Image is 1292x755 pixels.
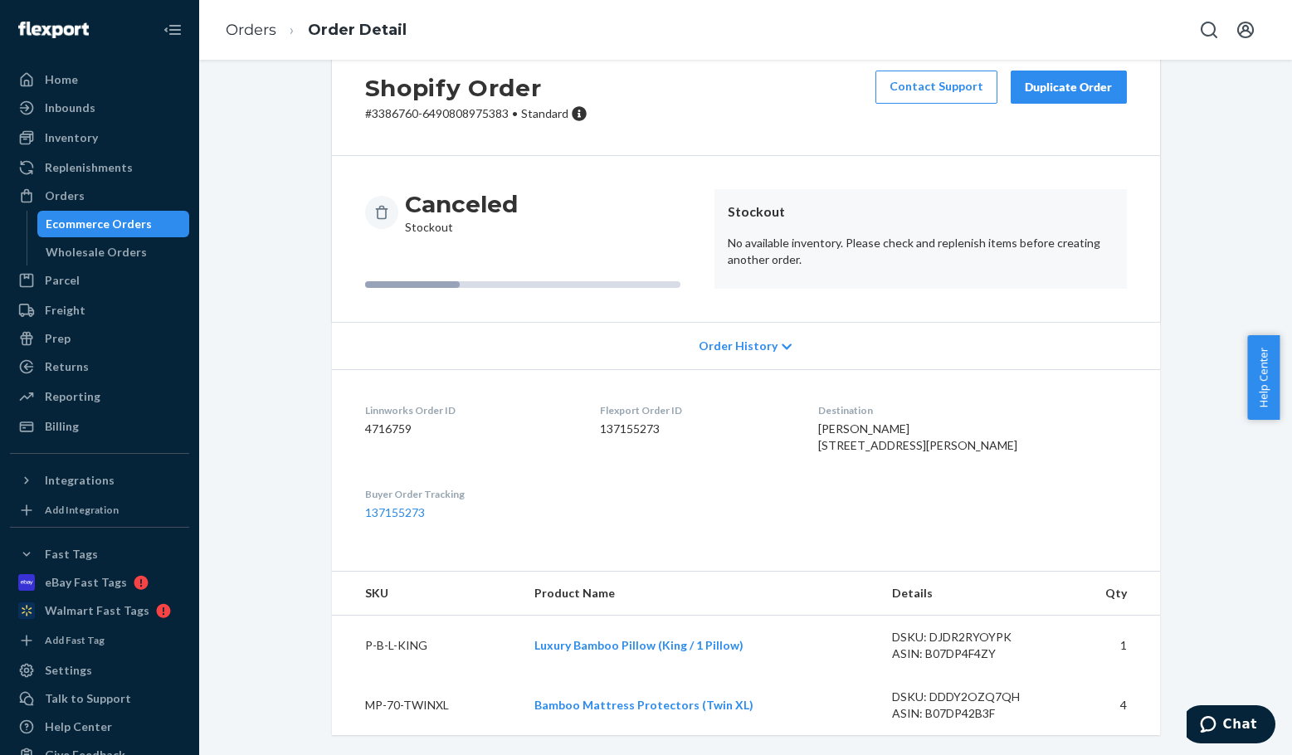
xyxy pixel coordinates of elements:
a: Inbounds [10,95,189,121]
img: Flexport logo [18,22,89,38]
button: Open account menu [1229,13,1262,46]
span: Order History [699,338,778,354]
a: 137155273 [365,505,425,519]
th: SKU [332,572,521,616]
a: Walmart Fast Tags [10,597,189,624]
div: Stockout [405,189,518,236]
div: Ecommerce Orders [46,216,152,232]
div: Inbounds [45,100,95,116]
div: Returns [45,358,89,375]
h2: Shopify Order [365,71,587,105]
div: eBay Fast Tags [45,574,127,591]
ol: breadcrumbs [212,6,420,55]
div: Reporting [45,388,100,405]
a: Settings [10,657,189,684]
a: Returns [10,353,189,380]
div: Walmart Fast Tags [45,602,149,619]
a: Order Detail [308,21,407,39]
iframe: Opens a widget where you can chat to one of our agents [1187,705,1275,747]
div: Fast Tags [45,546,98,563]
div: Add Integration [45,503,119,517]
span: Standard [521,106,568,120]
a: Freight [10,297,189,324]
td: MP-70-TWINXL [332,675,521,735]
button: Integrations [10,467,189,494]
p: No available inventory. Please check and replenish items before creating another order. [728,235,1114,268]
a: Add Integration [10,500,189,520]
a: eBay Fast Tags [10,569,189,596]
a: Ecommerce Orders [37,211,190,237]
a: Add Fast Tag [10,631,189,650]
span: • [512,106,518,120]
a: Wholesale Orders [37,239,190,265]
th: Product Name [521,572,879,616]
button: Fast Tags [10,541,189,567]
a: Orders [10,183,189,209]
dt: Flexport Order ID [600,403,792,417]
div: Billing [45,418,79,435]
button: Help Center [1247,335,1280,420]
a: Contact Support [875,71,997,104]
a: Home [10,66,189,93]
button: Talk to Support [10,685,189,712]
dd: 137155273 [600,421,792,437]
header: Stockout [728,202,1114,222]
dt: Linnworks Order ID [365,403,574,417]
a: Billing [10,413,189,440]
a: Orders [226,21,276,39]
button: Open Search Box [1192,13,1226,46]
span: [PERSON_NAME] [STREET_ADDRESS][PERSON_NAME] [818,421,1017,452]
a: Reporting [10,383,189,410]
button: Close Navigation [156,13,189,46]
p: # 3386760-6490808975383 [365,105,587,122]
div: Prep [45,330,71,347]
div: Wholesale Orders [46,244,147,261]
a: Parcel [10,267,189,294]
div: Orders [45,188,85,204]
div: Settings [45,662,92,679]
td: P-B-L-KING [332,616,521,676]
div: Parcel [45,272,80,289]
dt: Destination [818,403,1127,417]
div: Freight [45,302,85,319]
div: Integrations [45,472,115,489]
td: 1 [1060,616,1159,676]
a: Replenishments [10,154,189,181]
div: Talk to Support [45,690,131,707]
div: Add Fast Tag [45,633,105,647]
dd: 4716759 [365,421,574,437]
th: Details [879,572,1061,616]
div: Duplicate Order [1025,79,1113,95]
div: Inventory [45,129,98,146]
div: Home [45,71,78,88]
a: Prep [10,325,189,352]
div: Help Center [45,718,112,735]
a: Bamboo Mattress Protectors (Twin XL) [534,698,753,712]
a: Inventory [10,124,189,151]
a: Help Center [10,714,189,740]
div: DSKU: DDDY2OZQ7QH [892,689,1048,705]
div: DSKU: DJDR2RYOYPK [892,629,1048,645]
div: ASIN: B07DP4F4ZY [892,645,1048,662]
td: 4 [1060,675,1159,735]
button: Duplicate Order [1011,71,1127,104]
dt: Buyer Order Tracking [365,487,574,501]
h3: Canceled [405,189,518,219]
div: Replenishments [45,159,133,176]
a: Luxury Bamboo Pillow (King / 1 Pillow) [534,638,744,652]
div: ASIN: B07DP42B3F [892,705,1048,722]
th: Qty [1060,572,1159,616]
